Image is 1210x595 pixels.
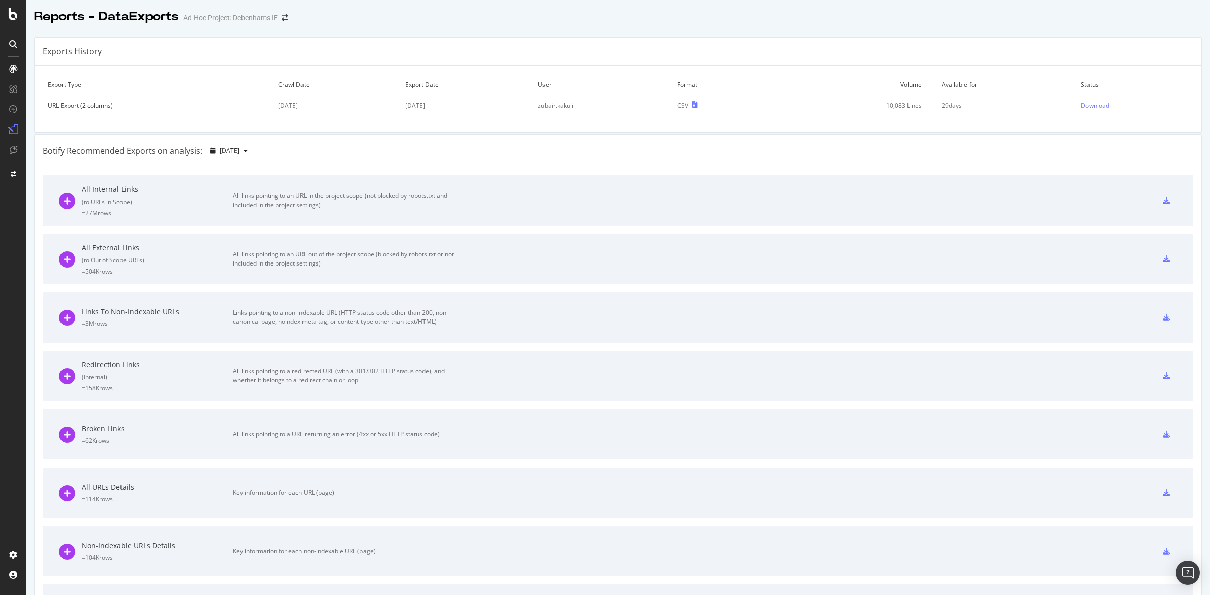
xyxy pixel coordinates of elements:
div: = 27M rows [82,209,233,217]
div: Broken Links [82,424,233,434]
div: csv-export [1163,489,1170,496]
td: [DATE] [273,95,400,116]
div: Key information for each non-indexable URL (page) [233,547,460,556]
div: arrow-right-arrow-left [282,14,288,21]
a: Download [1081,101,1188,110]
div: csv-export [1163,548,1170,555]
div: All External Links [82,243,233,253]
td: 29 days [937,95,1076,116]
div: = 114K rows [82,495,233,503]
td: Status [1076,74,1193,95]
div: Botify Recommended Exports on analysis: [43,145,202,157]
td: 10,083 Lines [766,95,936,116]
div: Open Intercom Messenger [1176,561,1200,585]
div: ( Internal ) [82,373,233,381]
td: User [533,74,672,95]
td: Export Date [400,74,533,95]
div: All links pointing to an URL in the project scope (not blocked by robots.txt and included in the ... [233,191,460,210]
button: [DATE] [206,143,252,159]
div: ( to Out of Scope URLs ) [82,256,233,265]
div: Ad-Hoc Project: Debenhams IE [183,13,278,23]
div: All links pointing to a URL returning an error (4xx or 5xx HTTP status code) [233,430,460,439]
div: All links pointing to a redirected URL (with a 301/302 HTTP status code), and whether it belongs ... [233,367,460,385]
div: Download [1081,101,1109,110]
div: = 104K rows [82,553,233,562]
div: Redirection Links [82,360,233,370]
div: Links pointing to a non-indexable URL (HTTP status code other than 200, non-canonical page, noind... [233,308,460,326]
div: csv-export [1163,431,1170,438]
td: Format [672,74,766,95]
div: = 158K rows [82,384,233,392]
div: = 62K rows [82,436,233,445]
div: csv-export [1163,197,1170,204]
div: All Internal Links [82,184,233,194]
td: Available for [937,74,1076,95]
div: Reports - DataExports [34,8,179,25]
div: csv-export [1163,314,1170,321]
div: URL Export (2 columns) [48,101,268,110]
td: [DATE] [400,95,533,116]
div: = 504K rows [82,267,233,276]
div: ( to URLs in Scope ) [82,197,233,206]
td: Export Type [43,74,273,95]
div: Links To Non-Indexable URLs [82,307,233,317]
div: csv-export [1163,255,1170,262]
div: CSV [677,101,688,110]
span: 2025 Sep. 30th [220,146,239,155]
div: Exports History [43,46,102,57]
div: Non-Indexable URLs Details [82,541,233,551]
td: Crawl Date [273,74,400,95]
div: = 3M rows [82,319,233,328]
div: Key information for each URL (page) [233,488,460,497]
div: All links pointing to an URL out of the project scope (blocked by robots.txt or not included in t... [233,250,460,268]
td: zubair.kakuji [533,95,672,116]
div: All URLs Details [82,482,233,492]
div: csv-export [1163,372,1170,379]
td: Volume [766,74,936,95]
